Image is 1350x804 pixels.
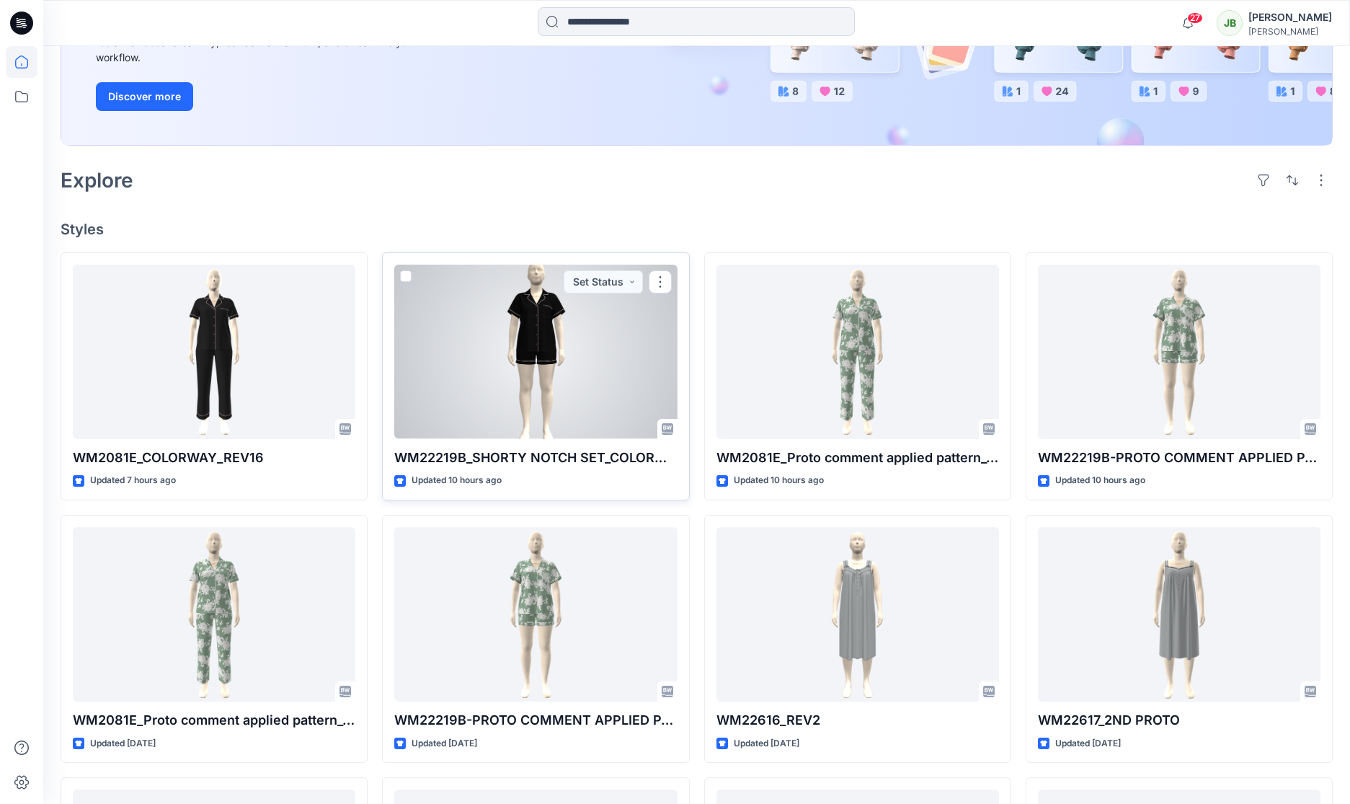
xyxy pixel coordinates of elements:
[394,710,677,730] p: WM22219B-PROTO COMMENT APPLIED PATTERN_COLORWAY_REV8
[1187,12,1203,24] span: 27
[61,169,133,192] h2: Explore
[90,736,156,751] p: Updated [DATE]
[73,448,355,468] p: WM2081E_COLORWAY_REV16
[1248,9,1332,26] div: [PERSON_NAME]
[716,527,999,702] a: WM22616_REV2
[1055,473,1145,488] p: Updated 10 hours ago
[716,448,999,468] p: WM2081E_Proto comment applied pattern_Colorway_REV8
[1038,710,1320,730] p: WM22617_2ND PROTO
[394,527,677,702] a: WM22219B-PROTO COMMENT APPLIED PATTERN_COLORWAY_REV8
[73,527,355,702] a: WM2081E_Proto comment applied pattern_Colorway_REV8
[90,473,176,488] p: Updated 7 hours ago
[1038,527,1320,702] a: WM22617_2ND PROTO
[1248,26,1332,37] div: [PERSON_NAME]
[61,221,1333,238] h4: Styles
[412,473,502,488] p: Updated 10 hours ago
[96,82,420,111] a: Discover more
[1038,448,1320,468] p: WM22219B-PROTO COMMENT APPLIED PATTERN_COLORWAY_REV9
[394,265,677,439] a: WM22219B_SHORTY NOTCH SET_COLORWAY_REV16
[1038,265,1320,439] a: WM22219B-PROTO COMMENT APPLIED PATTERN_COLORWAY_REV9
[734,473,824,488] p: Updated 10 hours ago
[1217,10,1243,36] div: JB
[412,736,477,751] p: Updated [DATE]
[73,265,355,439] a: WM2081E_COLORWAY_REV16
[716,265,999,439] a: WM2081E_Proto comment applied pattern_Colorway_REV8
[716,710,999,730] p: WM22616_REV2
[96,82,193,111] button: Discover more
[1055,736,1121,751] p: Updated [DATE]
[73,710,355,730] p: WM2081E_Proto comment applied pattern_Colorway_REV8
[734,736,799,751] p: Updated [DATE]
[394,448,677,468] p: WM22219B_SHORTY NOTCH SET_COLORWAY_REV16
